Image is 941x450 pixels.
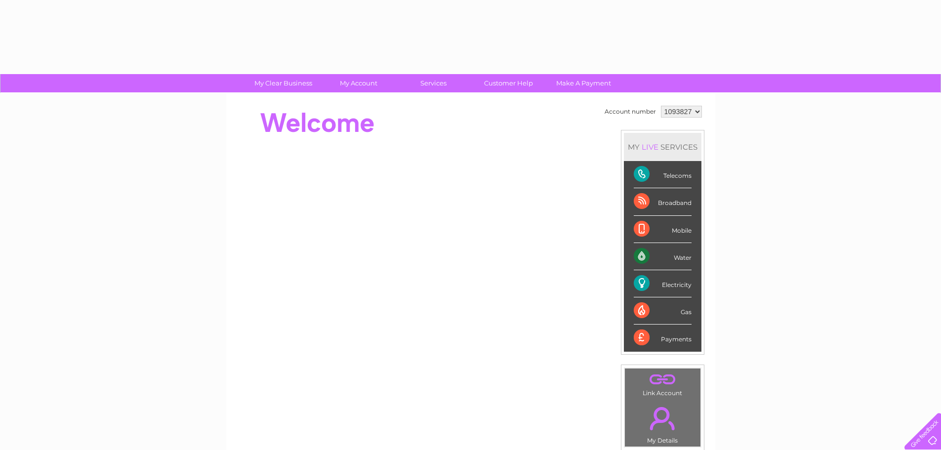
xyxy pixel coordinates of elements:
a: . [627,371,698,388]
div: Telecoms [634,161,692,188]
div: Electricity [634,270,692,297]
div: Water [634,243,692,270]
a: . [627,401,698,436]
div: MY SERVICES [624,133,701,161]
a: My Clear Business [243,74,324,92]
div: Mobile [634,216,692,243]
div: Payments [634,325,692,351]
div: LIVE [640,142,660,152]
a: Customer Help [468,74,549,92]
div: Gas [634,297,692,325]
a: My Account [318,74,399,92]
td: Account number [602,103,658,120]
a: Services [393,74,474,92]
td: My Details [624,399,701,447]
div: Broadband [634,188,692,215]
td: Link Account [624,368,701,399]
a: Make A Payment [543,74,624,92]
